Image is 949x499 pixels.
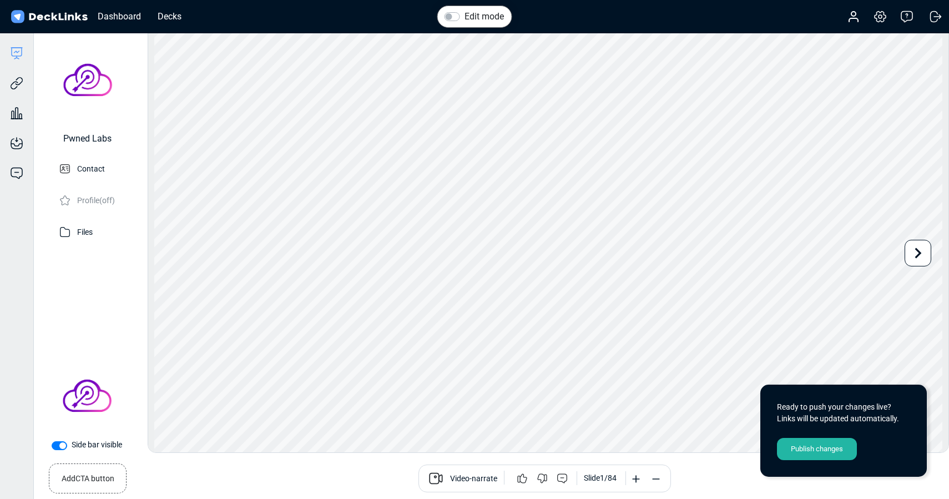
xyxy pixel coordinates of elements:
[584,472,617,484] div: Slide 1 / 84
[49,41,127,119] img: avatar
[77,161,105,175] p: Contact
[77,193,115,206] p: Profile (off)
[77,224,93,238] p: Files
[777,438,857,460] div: Publish changes
[72,439,122,451] label: Side bar visible
[152,9,187,23] div: Decks
[777,401,910,425] div: Ready to push your changes live? Links will be updated automatically.
[9,9,89,25] img: DeckLinks
[465,10,504,23] label: Edit mode
[63,132,112,145] div: Pwned Labs
[48,357,126,435] img: Company Banner
[450,473,497,486] span: Video-narrate
[92,9,147,23] div: Dashboard
[62,468,114,485] small: Add CTA button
